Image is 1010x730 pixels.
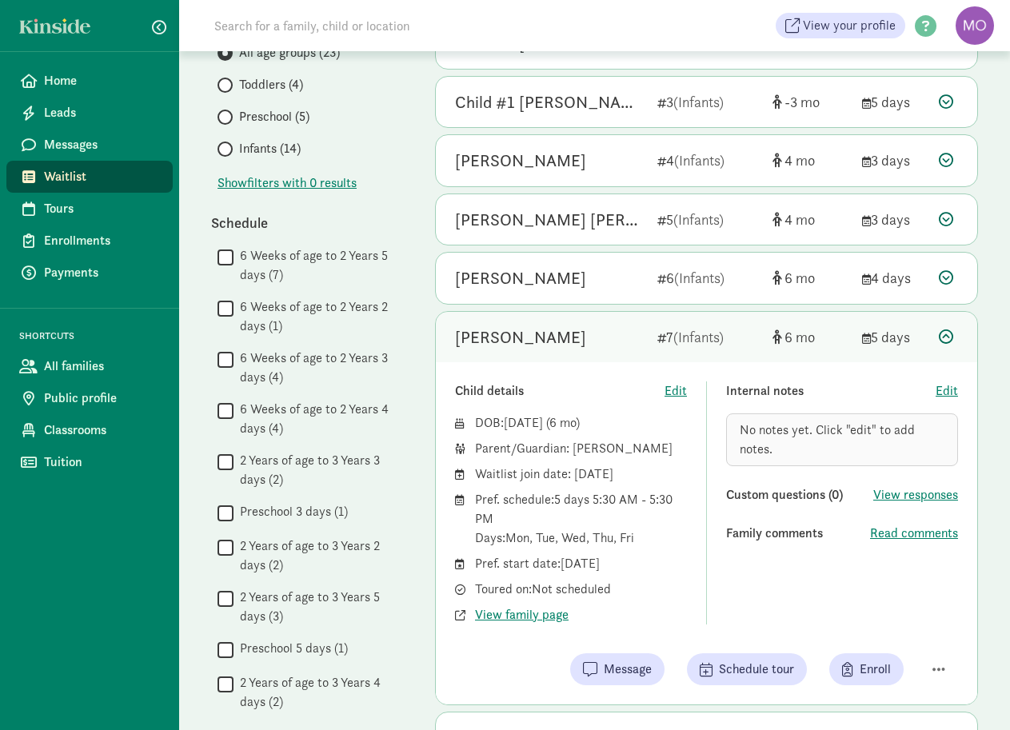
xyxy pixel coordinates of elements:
[674,269,725,287] span: (Infants)
[936,381,958,401] button: Edit
[475,439,687,458] div: Parent/Guardian: [PERSON_NAME]
[455,148,586,174] div: Vallie Lohrengel
[234,451,403,489] label: 2 Years of age to 3 Years 3 days (2)
[726,524,870,543] div: Family comments
[239,107,309,126] span: Preschool (5)
[234,537,403,575] label: 2 Years of age to 3 Years 2 days (2)
[6,257,173,289] a: Payments
[860,660,891,679] span: Enroll
[657,209,760,230] div: 5
[239,75,303,94] span: Toddlers (4)
[218,174,357,193] span: Show filters with 0 results
[665,381,687,401] button: Edit
[829,653,904,685] button: Enroll
[475,465,687,484] div: Waitlist join date: [DATE]
[234,349,403,387] label: 6 Weeks of age to 2 Years 3 days (4)
[475,605,569,624] button: View family page
[504,414,543,431] span: [DATE]
[719,660,794,679] span: Schedule tour
[772,209,849,230] div: [object Object]
[803,16,896,35] span: View your profile
[772,150,849,171] div: [object Object]
[673,93,724,111] span: (Infants)
[784,328,815,346] span: 6
[862,209,926,230] div: 3 days
[657,150,760,171] div: 4
[673,210,724,229] span: (Infants)
[6,414,173,446] a: Classrooms
[234,297,403,336] label: 6 Weeks of age to 2 Years 2 days (1)
[657,91,760,113] div: 3
[862,150,926,171] div: 3 days
[6,225,173,257] a: Enrollments
[772,267,849,289] div: [object Object]
[784,151,815,170] span: 4
[44,135,160,154] span: Messages
[475,413,687,433] div: DOB: ( )
[44,263,160,282] span: Payments
[44,389,160,408] span: Public profile
[234,639,348,658] label: Preschool 5 days (1)
[740,421,915,457] span: No notes yet. Click "edit" to add notes.
[726,485,873,505] div: Custom questions (0)
[674,151,725,170] span: (Infants)
[6,65,173,97] a: Home
[873,485,958,505] button: View responses
[776,13,905,38] a: View your profile
[726,381,936,401] div: Internal notes
[549,414,576,431] span: 6
[455,207,645,233] div: Sullivan Avila-Beyersdorf
[234,502,348,521] label: Preschool 3 days (1)
[784,210,815,229] span: 4
[862,267,926,289] div: 4 days
[604,660,652,679] span: Message
[455,325,586,350] div: Audrey Steger
[455,265,586,291] div: Dean Kollmorgen
[44,167,160,186] span: Waitlist
[6,193,173,225] a: Tours
[455,90,645,115] div: Child #1 Schmandt
[44,199,160,218] span: Tours
[234,246,403,285] label: 6 Weeks of age to 2 Years 5 days (7)
[772,326,849,348] div: [object Object]
[862,326,926,348] div: 5 days
[6,382,173,414] a: Public profile
[205,10,653,42] input: Search for a family, child or location
[687,653,807,685] button: Schedule tour
[570,653,665,685] button: Message
[475,490,687,548] div: Pref. schedule: 5 days 5:30 AM - 5:30 PM Days: Mon, Tue, Wed, Thu, Fri
[239,139,301,158] span: Infants (14)
[234,400,403,438] label: 6 Weeks of age to 2 Years 4 days (4)
[772,91,849,113] div: [object Object]
[930,653,1010,730] div: Chat Widget
[870,524,958,543] button: Read comments
[44,231,160,250] span: Enrollments
[234,673,403,712] label: 2 Years of age to 3 Years 4 days (2)
[6,161,173,193] a: Waitlist
[862,91,926,113] div: 5 days
[44,71,160,90] span: Home
[475,580,687,599] div: Toured on: Not scheduled
[657,326,760,348] div: 7
[6,350,173,382] a: All families
[784,269,815,287] span: 6
[673,328,724,346] span: (Infants)
[211,212,403,233] div: Schedule
[657,267,760,289] div: 6
[455,381,665,401] div: Child details
[44,357,160,376] span: All families
[218,174,357,193] button: Showfilters with 0 results
[6,446,173,478] a: Tuition
[6,97,173,129] a: Leads
[44,453,160,472] span: Tuition
[6,129,173,161] a: Messages
[239,43,340,62] span: All age groups (23)
[44,103,160,122] span: Leads
[44,421,160,440] span: Classrooms
[784,93,820,111] span: -3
